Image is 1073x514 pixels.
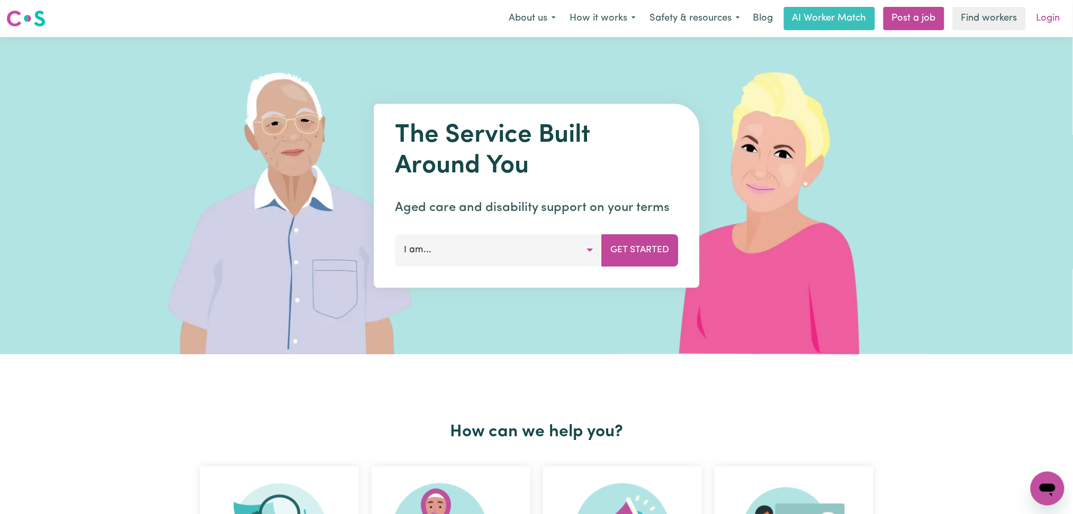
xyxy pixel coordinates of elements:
[601,234,678,266] button: Get Started
[194,422,880,442] h2: How can we help you?
[563,7,643,30] button: How it works
[1031,472,1065,506] iframe: Button to launch messaging window
[883,7,944,30] a: Post a job
[1030,7,1067,30] a: Login
[502,7,563,30] button: About us
[784,7,875,30] a: AI Worker Match
[6,6,46,31] a: Careseekers logo
[395,121,678,181] h1: The Service Built Around You
[395,234,602,266] button: I am...
[953,7,1026,30] a: Find workers
[6,9,46,28] img: Careseekers logo
[747,7,780,30] a: Blog
[395,198,678,217] p: Aged care and disability support on your terms
[643,7,747,30] button: Safety & resources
